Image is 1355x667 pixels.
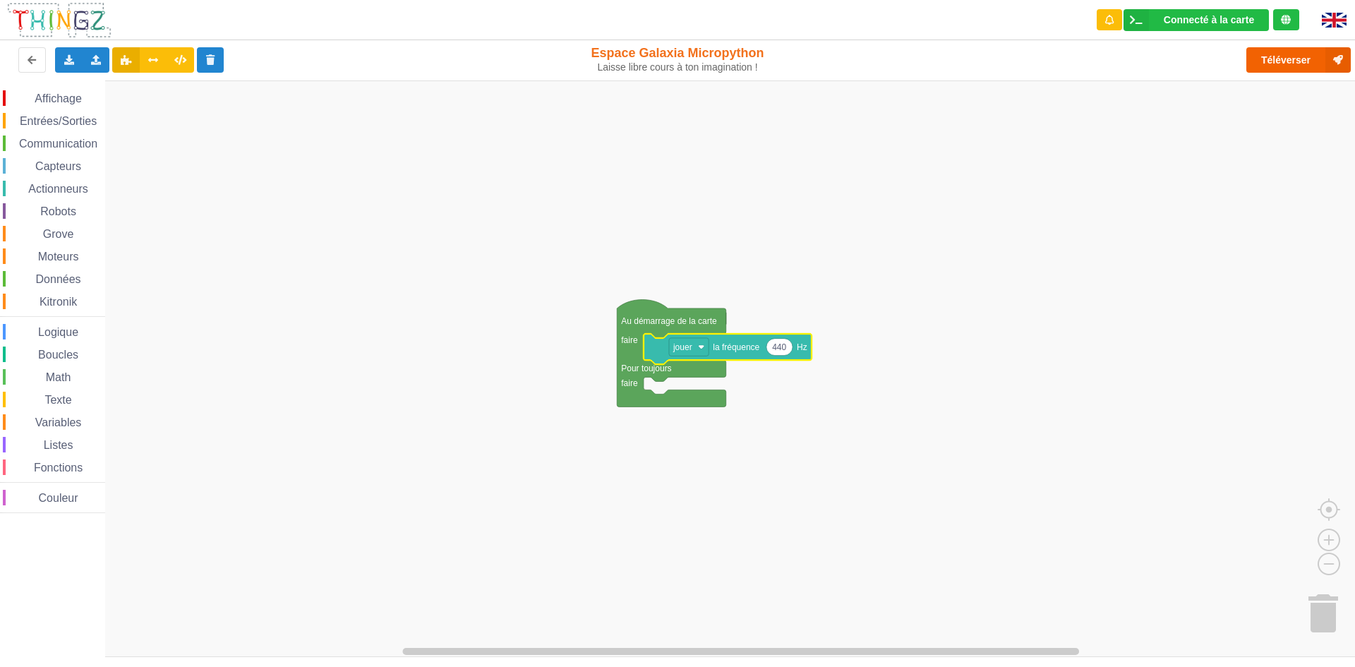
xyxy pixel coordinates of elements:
span: Capteurs [33,160,83,172]
div: Laisse libre cours à ton imagination ! [560,61,796,73]
span: Fonctions [32,462,85,474]
span: Variables [33,416,84,428]
span: Boucles [36,349,80,361]
span: Actionneurs [26,183,90,195]
span: Données [34,273,83,285]
span: Affichage [32,92,83,104]
text: faire [621,378,638,388]
span: Robots [38,205,78,217]
button: Téléverser [1246,47,1351,73]
text: 440 [772,342,786,352]
span: Logique [36,326,80,338]
span: Math [44,371,73,383]
span: Grove [41,228,76,240]
img: thingz_logo.png [6,1,112,39]
span: Communication [17,138,100,150]
div: Connecté à la carte [1164,15,1254,25]
span: Couleur [37,492,80,504]
img: gb.png [1322,13,1347,28]
div: Tu es connecté au serveur de création de Thingz [1273,9,1299,30]
text: Hz [797,342,807,352]
div: Ta base fonctionne bien ! [1124,9,1269,31]
div: Espace Galaxia Micropython [560,45,796,73]
text: faire [621,335,638,345]
text: jouer [673,342,692,352]
span: Entrées/Sorties [18,115,99,127]
span: Texte [42,394,73,406]
span: Kitronik [37,296,79,308]
text: Au démarrage de la carte [621,316,717,326]
span: Moteurs [36,251,81,263]
span: Listes [42,439,76,451]
text: Pour toujours [621,363,671,373]
text: la fréquence [713,342,759,352]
